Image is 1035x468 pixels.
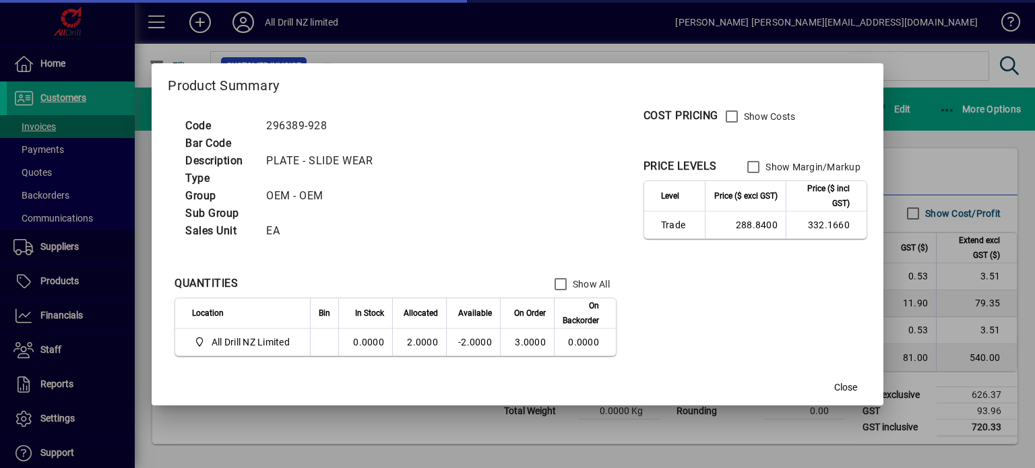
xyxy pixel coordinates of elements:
[259,117,389,135] td: 296389-928
[446,329,500,356] td: -2.0000
[259,187,389,205] td: OEM - OEM
[392,329,446,356] td: 2.0000
[458,306,492,321] span: Available
[212,335,290,349] span: All Drill NZ Limited
[179,205,259,222] td: Sub Group
[179,222,259,240] td: Sales Unit
[644,158,717,174] div: PRICE LEVELS
[515,337,546,347] span: 3.0000
[705,211,786,238] td: 288.8400
[714,189,778,203] span: Price ($ excl GST)
[338,329,392,356] td: 0.0000
[259,222,389,240] td: EA
[319,306,330,321] span: Bin
[741,110,796,123] label: Show Costs
[554,329,616,356] td: 0.0000
[192,334,295,350] span: All Drill NZ Limited
[514,306,546,321] span: On Order
[786,211,867,238] td: 332.1660
[175,275,238,292] div: QUANTITIES
[355,306,384,321] span: In Stock
[404,306,438,321] span: Allocated
[570,277,610,291] label: Show All
[179,152,259,170] td: Description
[259,152,389,170] td: PLATE - SLIDE WEAR
[192,306,224,321] span: Location
[661,218,697,232] span: Trade
[794,181,850,211] span: Price ($ incl GST)
[834,380,857,395] span: Close
[644,108,718,124] div: COST PRICING
[152,63,883,102] h2: Product Summary
[563,298,599,328] span: On Backorder
[179,135,259,152] td: Bar Code
[179,187,259,205] td: Group
[179,117,259,135] td: Code
[763,160,860,174] label: Show Margin/Markup
[661,189,679,203] span: Level
[179,170,259,187] td: Type
[824,376,867,400] button: Close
